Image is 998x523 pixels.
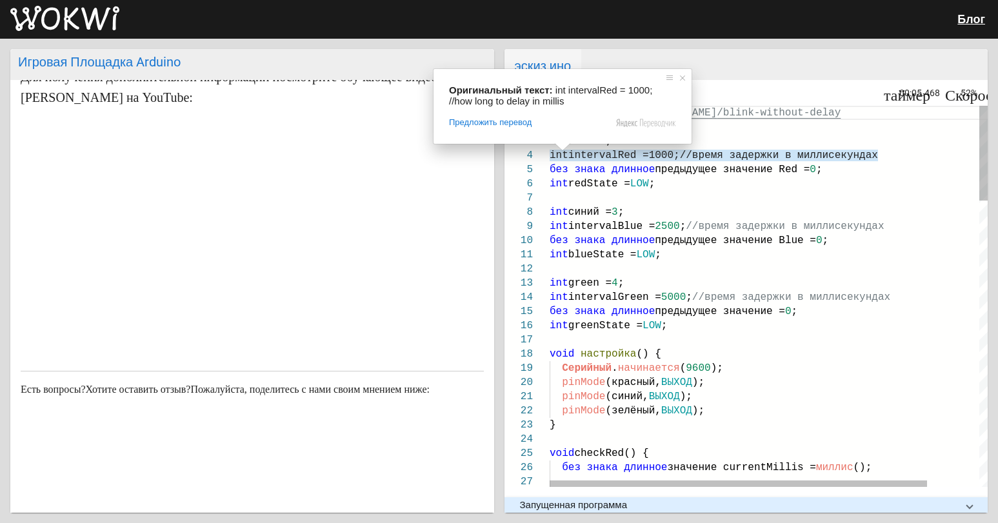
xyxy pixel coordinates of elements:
[655,221,679,232] ya-tr-span: 2500
[562,462,617,473] ya-tr-span: без знака
[568,320,642,331] ya-tr-span: greenState =
[686,291,692,303] ya-tr-span: ;
[18,54,181,70] ya-tr-span: Игровая Площадка Arduino
[661,405,692,417] ya-tr-span: ВЫХОД
[520,499,628,511] ya-tr-span: Запущенная программа
[515,58,572,74] ya-tr-span: эскиз.ино
[562,362,612,374] ya-tr-span: Серийный
[550,320,568,331] ya-tr-span: int
[504,148,533,163] div: 4
[504,347,533,361] div: 18
[636,249,655,261] ya-tr-span: LOW
[791,306,797,317] ya-tr-span: ;
[86,384,191,395] ya-tr-span: Хотите оставить отзыв?
[661,320,667,331] ya-tr-span: ;
[568,277,611,289] ya-tr-span: green =
[504,233,533,248] div: 10
[612,206,618,218] ya-tr-span: 3
[612,362,618,374] ya-tr-span: .
[504,163,533,177] div: 5
[568,178,630,190] ya-tr-span: redState =
[550,277,568,289] ya-tr-span: int
[550,306,605,317] ya-tr-span: без знака
[648,391,679,402] ya-tr-span: ВЫХОД
[550,221,568,232] ya-tr-span: int
[550,235,605,246] ya-tr-span: без знака
[550,348,574,360] ya-tr-span: void
[648,150,673,161] ya-tr-span: 1000
[504,177,533,191] div: 6
[692,405,704,417] ya-tr-span: );
[617,362,679,374] ya-tr-span: начинается
[504,418,533,432] div: 23
[10,6,119,32] img: Вокви
[504,262,533,276] div: 12
[550,291,568,303] ya-tr-span: int
[504,219,533,233] div: 9
[568,221,654,232] ya-tr-span: intervalBlue =
[504,404,533,418] div: 22
[667,462,815,473] ya-tr-span: значение currentMillis =
[655,164,810,175] ya-tr-span: предыдущее значение Red =
[624,462,667,473] ya-tr-span: длинное
[679,221,686,232] ya-tr-span: ;
[568,249,636,261] ya-tr-span: blueState =
[612,235,655,246] ya-tr-span: длинное
[686,362,710,374] ya-tr-span: 9600
[550,249,568,261] ya-tr-span: int
[661,291,685,303] ya-tr-span: 5000
[504,361,533,375] div: 19
[692,291,890,303] ya-tr-span: //время задержки в миллисекундах
[853,462,872,473] ya-tr-span: ();
[717,107,841,119] ya-tr-span: /blink-without-delay
[504,432,533,446] div: 24
[784,306,791,317] ya-tr-span: 0
[679,362,686,374] ya-tr-span: (
[679,391,692,402] ya-tr-span: );
[810,164,816,175] ya-tr-span: 0
[815,164,822,175] ya-tr-span: ;
[899,88,940,98] span: 00:05.468
[710,362,723,374] ya-tr-span: );
[504,390,533,404] div: 21
[550,206,568,218] ya-tr-span: int
[686,221,884,232] ya-tr-span: //время задержки в миллисекундах
[550,419,556,431] span: }
[562,391,605,402] ya-tr-span: pinMode
[605,377,661,388] ya-tr-span: (красный,
[504,497,988,513] mat-expansion-panel-header: Запущенная программа
[679,150,877,161] ya-tr-span: //время задержки в миллисекундах
[630,178,648,190] ya-tr-span: LOW
[617,206,624,218] ya-tr-span: ;
[550,150,568,161] ya-tr-span: int
[449,117,532,128] span: Предложить перевод
[504,191,533,205] div: 7
[504,290,533,304] div: 14
[190,384,430,395] ya-tr-span: Пожалуйста, поделитесь с нами своим мнением ниже:
[643,320,661,331] ya-tr-span: LOW
[568,206,611,218] ya-tr-span: синий =
[581,348,636,360] ya-tr-span: настройка
[655,249,661,261] ya-tr-span: ;
[612,277,618,289] ya-tr-span: 4
[617,277,624,289] ya-tr-span: ;
[550,448,574,459] ya-tr-span: void
[504,205,533,219] div: 8
[612,164,655,175] ya-tr-span: длинное
[568,291,661,303] ya-tr-span: intervalGreen =
[562,405,605,417] ya-tr-span: pinMode
[961,88,988,97] span: 52%
[612,306,655,317] ya-tr-span: длинное
[605,391,648,402] ya-tr-span: (синий,
[568,150,648,161] ya-tr-span: intervalRed =
[504,460,533,475] div: 26
[562,377,605,388] ya-tr-span: pinMode
[648,178,655,190] ya-tr-span: ;
[504,333,533,347] div: 17
[550,178,568,190] ya-tr-span: int
[655,306,785,317] ya-tr-span: предыдущее значение =
[550,164,605,175] ya-tr-span: без знака
[692,377,704,388] ya-tr-span: );
[674,150,680,161] ya-tr-span: ;
[815,462,853,473] ya-tr-span: миллис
